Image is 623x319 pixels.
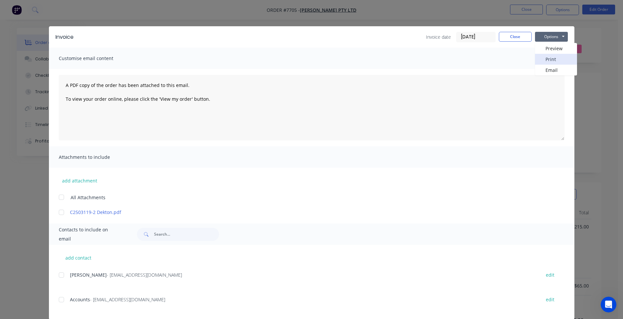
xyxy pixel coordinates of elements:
textarea: Message… [6,201,126,212]
div: Maricar says… [5,122,126,148]
div: perfect, thanks [PERSON_NAME] :) [42,152,121,159]
button: go back [4,3,17,15]
span: Customise email content [59,54,131,63]
button: Send a message… [113,212,123,223]
div: Maricar • 6h ago [11,194,44,198]
span: Attachments to include [59,153,131,162]
span: [PERSON_NAME] [70,272,107,278]
button: add contact [59,253,98,263]
div: Invoice [56,33,74,41]
input: Search... [154,228,219,241]
div: Factory says… [5,68,126,107]
button: Emoji picker [10,215,15,220]
span: Invoice date [426,33,451,40]
div: How can I help? [5,16,52,31]
div: Thanks for reaching out! I'll connect you with one of our human agents who can assist you with un... [11,72,102,98]
div: New messages divider [5,173,126,173]
button: Upload attachment [31,215,36,220]
div: perfect, thanks [PERSON_NAME] :) [36,148,126,163]
div: Sally says… [5,148,126,168]
iframe: Intercom live chat [601,297,616,312]
span: Contacts to include on email [59,225,121,244]
span: Accounts [70,296,90,303]
button: Email [535,65,577,75]
button: edit [542,270,558,279]
div: Any time :) [11,182,36,189]
div: Maricar says… [5,107,126,122]
div: Close [115,3,127,14]
span: - [EMAIL_ADDRESS][DOMAIN_NAME] [107,272,182,278]
span: - [EMAIL_ADDRESS][DOMAIN_NAME] [90,296,165,303]
p: Active 30m ago [32,8,65,15]
div: Thanks for reaching out! I'll connect you with one of our human agents who can assist you with un... [5,68,108,102]
div: Factory says… [5,16,126,36]
span: All Attachments [71,194,105,201]
img: Profile image for Maricar [19,4,29,14]
button: edit [542,295,558,304]
button: Preview [535,43,577,54]
div: How can I help? [11,20,47,27]
button: Print [535,54,577,65]
div: hi team hope you're well, can you please unlink INV-4518 from SO 7503 [29,40,121,59]
button: add attachment [59,176,100,185]
div: joined the conversation [38,109,102,115]
button: Gif picker [21,215,26,220]
img: Profile image for Maricar [30,108,36,115]
button: Home [103,3,115,15]
div: Sally says… [5,36,126,68]
b: Maricar [38,109,55,114]
textarea: A PDF copy of the order has been attached to this email. To view your order online, please click ... [59,75,565,140]
a: C2503119-2 Dekton.pdf [70,209,534,216]
div: Any time :)Maricar • 6h ago [5,179,41,193]
div: Maricar says… [5,179,126,207]
button: Start recording [42,215,47,220]
div: hi team hope you're well, can you please unlinkINV-4518 from SO 7503 [24,36,126,63]
h1: Maricar [32,3,52,8]
button: Options [535,32,568,42]
button: Close [499,32,532,42]
div: Morning [PERSON_NAME], SO 7503 should be all good now. [11,126,102,139]
div: Morning [PERSON_NAME], SO 7503 should be all good now. [5,122,108,143]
